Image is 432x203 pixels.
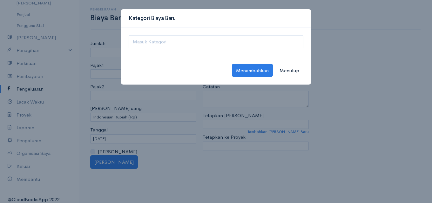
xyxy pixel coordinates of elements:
input: Masuk Kategori [129,35,303,48]
button: Menambahkan [232,64,273,77]
font: Menutup [280,67,299,73]
font: Menambahkan [236,67,269,73]
font: Kategori Biaya Baru [129,15,176,22]
button: Menutup [275,64,303,77]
